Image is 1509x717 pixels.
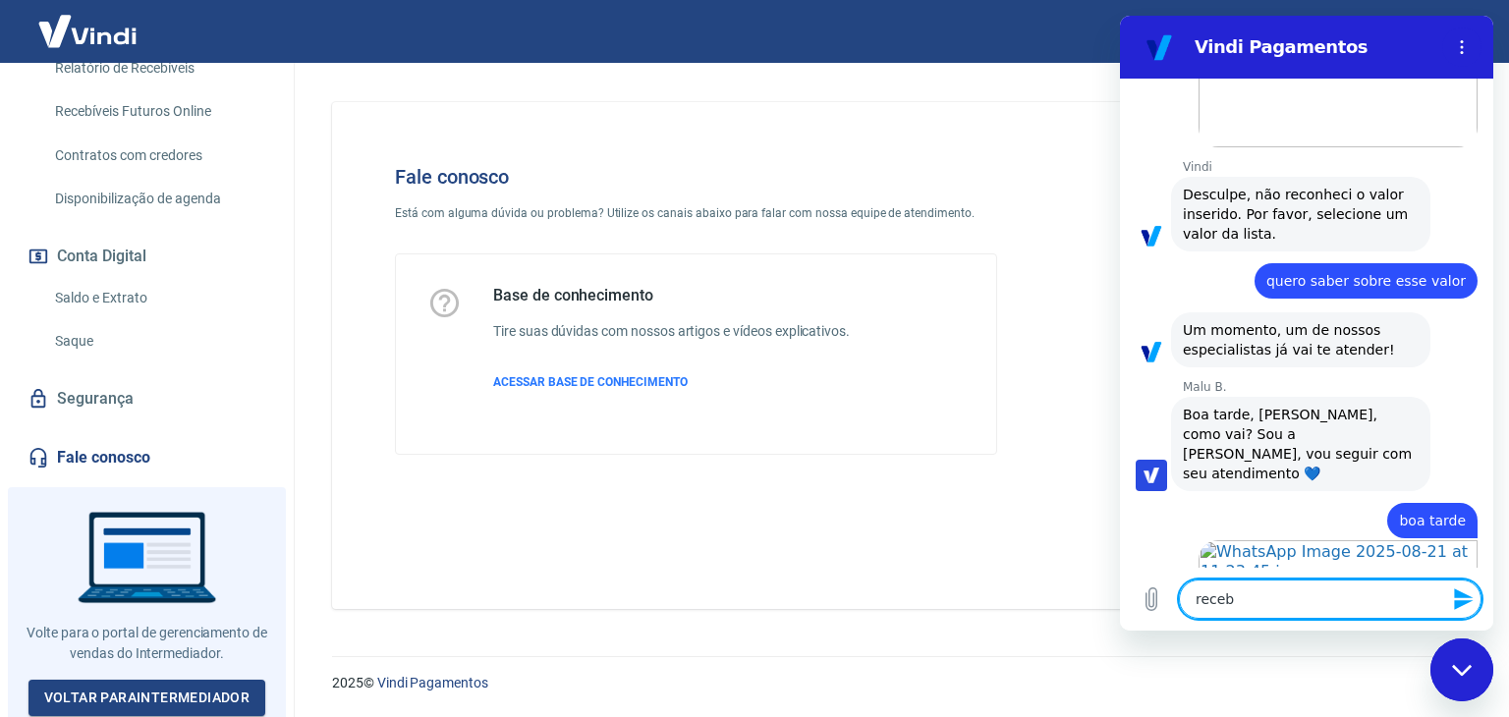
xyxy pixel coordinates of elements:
[12,564,51,603] button: Carregar arquivo
[47,278,270,318] a: Saldo e Extrato
[24,235,270,278] button: Conta Digital
[24,377,270,420] a: Segurança
[47,91,270,132] a: Recebíveis Futuros Online
[493,286,850,305] h5: Base de conhecimento
[377,675,488,690] a: Vindi Pagamentos
[493,375,688,389] span: ACESSAR BASE DE CONHECIMENTO
[493,321,850,342] h6: Tire suas dúvidas com nossos artigos e vídeos explicativos.
[47,48,270,88] a: Relatório de Recebíveis
[24,436,270,479] a: Fale conosco
[59,564,362,603] textarea: receb
[1120,16,1493,631] iframe: Janela de mensagens
[79,524,358,668] img: WhatsApp Image 2025-08-21 at 11.23.45.jpeg
[47,136,270,176] a: Contratos com credores
[1430,638,1493,701] iframe: Botão para abrir a janela de mensagens, conversa em andamento
[28,680,266,716] a: Voltar paraIntermediador
[1081,134,1379,396] img: Fale conosco
[332,673,1462,693] p: 2025 ©
[493,373,850,391] a: ACESSAR BASE DE CONHECIMENTO
[395,204,997,222] p: Está com alguma dúvida ou problema? Utilize os canais abaixo para falar com nossa equipe de atend...
[322,564,362,603] button: Enviar mensagem
[395,165,997,189] h4: Fale conosco
[24,1,151,61] img: Vindi
[47,321,270,361] a: Saque
[1415,14,1485,50] button: Sair
[47,179,270,219] a: Disponibilização de agenda
[79,524,358,668] a: Imagem compartilhada. Ofereça mais contexto ao seu agente, caso ainda não tenha feito isso. Abrir...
